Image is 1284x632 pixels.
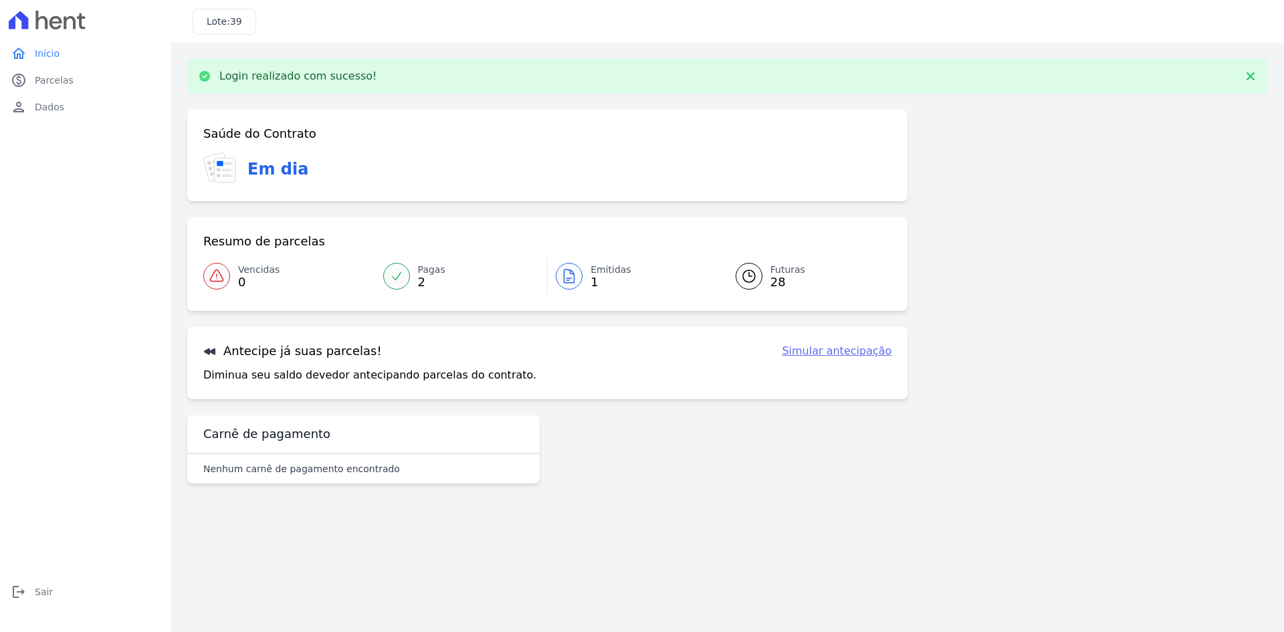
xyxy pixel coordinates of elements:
i: paid [11,72,27,88]
a: homeInício [5,40,166,67]
span: Futuras [770,263,805,277]
h3: Saúde do Contrato [203,126,316,142]
span: 0 [238,277,280,288]
a: logoutSair [5,578,166,605]
p: Diminua seu saldo devedor antecipando parcelas do contrato. [203,367,536,383]
h3: Em dia [247,157,308,181]
span: 1 [591,277,631,288]
span: Emitidas [591,263,631,277]
p: Nenhum carnê de pagamento encontrado [203,462,400,476]
span: Sair [35,585,53,599]
span: 39 [230,16,242,27]
span: Pagas [418,263,445,277]
h3: Lote: [207,15,242,29]
span: Início [35,47,60,60]
i: person [11,99,27,115]
a: Futuras 28 [720,257,892,295]
a: personDados [5,94,166,120]
span: 28 [770,277,805,288]
span: Vencidas [238,263,280,277]
a: Emitidas 1 [548,257,720,295]
p: Login realizado com sucesso! [219,70,377,83]
a: Simular antecipação [782,343,891,359]
span: Dados [35,100,64,114]
a: paidParcelas [5,67,166,94]
i: home [11,45,27,62]
a: Pagas 2 [375,257,548,295]
h3: Resumo de parcelas [203,233,325,249]
h3: Carnê de pagamento [203,426,330,442]
span: 2 [418,277,445,288]
h3: Antecipe já suas parcelas! [203,343,382,359]
a: Vencidas 0 [203,257,375,295]
i: logout [11,584,27,600]
span: Parcelas [35,74,74,87]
